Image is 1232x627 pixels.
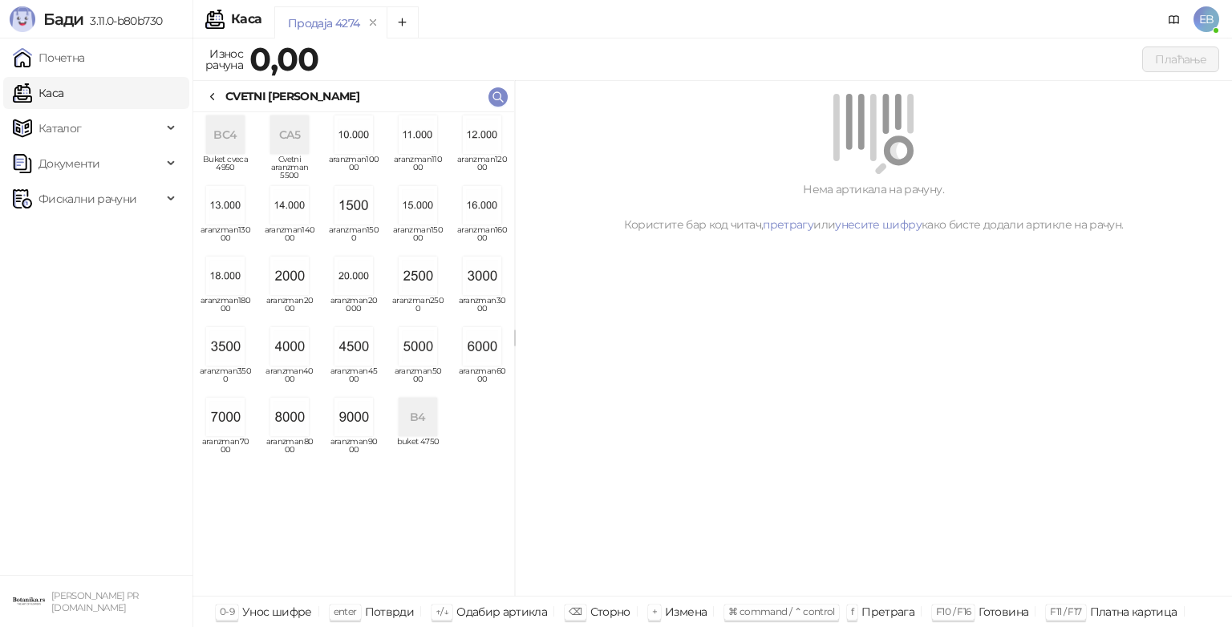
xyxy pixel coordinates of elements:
span: + [652,605,657,617]
img: Slika [270,398,309,436]
span: ↑/↓ [436,605,448,617]
div: Одабир артикла [456,601,547,622]
span: aranzman5000 [392,367,444,391]
span: Buket cveca 4950 [200,156,251,180]
div: Каса [231,13,261,26]
img: Slika [270,186,309,225]
span: aranzman7000 [200,438,251,462]
span: f [851,605,853,617]
img: 64x64-companyLogo-0e2e8aaa-0bd2-431b-8613-6e3c65811325.png [13,585,45,617]
img: Slika [399,115,437,154]
img: Logo [10,6,35,32]
div: BC4 [206,115,245,154]
img: Slika [399,257,437,295]
span: Фискални рачуни [38,183,136,215]
span: aranzman3000 [456,297,508,321]
div: CVETNI [PERSON_NAME] [225,87,359,105]
strong: 0,00 [249,39,318,79]
span: aranzman12000 [456,156,508,180]
div: Унос шифре [242,601,312,622]
img: Slika [206,186,245,225]
span: aranzman18000 [200,297,251,321]
img: Slika [206,327,245,366]
span: aranzman6000 [456,367,508,391]
a: унесите шифру [835,217,922,232]
div: Платна картица [1090,601,1177,622]
a: Каса [13,77,63,109]
img: Slika [463,186,501,225]
img: Slika [334,257,373,295]
span: aranzman9000 [328,438,379,462]
a: Документација [1161,6,1187,32]
span: aranzman2500 [392,297,444,321]
span: F10 / F16 [936,605,971,617]
span: F11 / F17 [1050,605,1081,617]
div: Претрага [861,601,914,622]
span: aranzman1500 [328,226,379,250]
div: Сторно [590,601,630,622]
span: EB [1193,6,1219,32]
div: Продаја 4274 [288,14,359,32]
img: Slika [270,327,309,366]
span: aranzman20000 [328,297,379,321]
span: aranzman11000 [392,156,444,180]
span: aranzman15000 [392,226,444,250]
div: B4 [399,398,437,436]
img: Slika [399,186,437,225]
a: претрагу [763,217,813,232]
div: Нема артикала на рачуну. Користите бар код читач, или како бисте додали артикле на рачун. [534,180,1213,233]
img: Slika [334,398,373,436]
span: Cvetni aranzman 5500 [264,156,315,180]
button: Add tab [387,6,419,38]
button: remove [363,16,383,30]
span: aranzman10000 [328,156,379,180]
span: aranzman13000 [200,226,251,250]
div: Готовина [979,601,1028,622]
span: ⌘ command / ⌃ control [728,605,835,617]
span: aranzman4500 [328,367,379,391]
span: aranzman2000 [264,297,315,321]
div: grid [193,112,514,596]
span: buket 4750 [392,438,444,462]
div: Измена [665,601,707,622]
img: Slika [206,257,245,295]
a: Почетна [13,42,85,74]
span: enter [334,605,357,617]
img: Slika [463,257,501,295]
img: Slika [270,257,309,295]
button: Плаћање [1142,47,1219,72]
img: Slika [334,327,373,366]
img: Slika [399,327,437,366]
img: Slika [463,115,501,154]
span: ⌫ [569,605,582,617]
span: aranzman4000 [264,367,315,391]
div: Потврди [365,601,415,622]
span: 3.11.0-b80b730 [83,14,162,28]
div: Износ рачуна [202,43,246,75]
span: aranzman14000 [264,226,315,250]
img: Slika [463,327,501,366]
small: [PERSON_NAME] PR [DOMAIN_NAME] [51,590,139,613]
span: Документи [38,148,99,180]
span: Бади [43,10,83,29]
span: aranzman3500 [200,367,251,391]
span: aranzman8000 [264,438,315,462]
span: 0-9 [220,605,234,617]
img: Slika [334,186,373,225]
div: CA5 [270,115,309,154]
span: aranzman16000 [456,226,508,250]
img: Slika [206,398,245,436]
span: Каталог [38,112,82,144]
img: Slika [334,115,373,154]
